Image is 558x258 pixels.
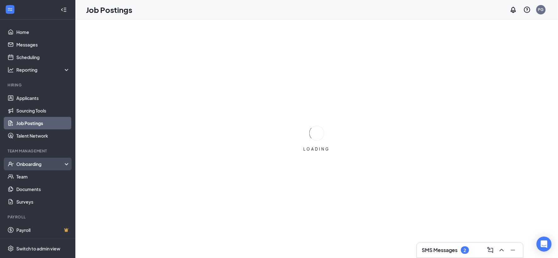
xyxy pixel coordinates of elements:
a: Talent Network [16,129,70,142]
svg: Collapse [61,7,67,13]
a: Team [16,170,70,183]
svg: Settings [8,245,14,252]
div: 2 [464,248,466,253]
h1: Job Postings [86,4,132,15]
svg: WorkstreamLogo [7,6,13,13]
div: Open Intercom Messenger [537,237,552,252]
svg: ComposeMessage [487,246,494,254]
button: Minimize [508,245,518,255]
svg: ChevronUp [498,246,506,254]
div: Hiring [8,82,69,88]
a: Applicants [16,92,70,104]
a: Documents [16,183,70,195]
a: Home [16,26,70,38]
a: PayrollCrown [16,224,70,236]
a: Surveys [16,195,70,208]
svg: Analysis [8,67,14,73]
div: LOADING [301,146,333,152]
svg: Minimize [509,246,517,254]
div: Team Management [8,148,69,154]
a: Scheduling [16,51,70,63]
div: Onboarding [16,161,65,167]
div: Payroll [8,214,69,220]
svg: UserCheck [8,161,14,167]
div: Switch to admin view [16,245,60,252]
a: Job Postings [16,117,70,129]
button: ChevronUp [497,245,507,255]
svg: QuestionInfo [523,6,531,14]
button: ComposeMessage [485,245,496,255]
div: PG [538,7,544,12]
a: Messages [16,38,70,51]
a: Sourcing Tools [16,104,70,117]
div: Reporting [16,67,70,73]
svg: Notifications [510,6,517,14]
h3: SMS Messages [422,247,458,254]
